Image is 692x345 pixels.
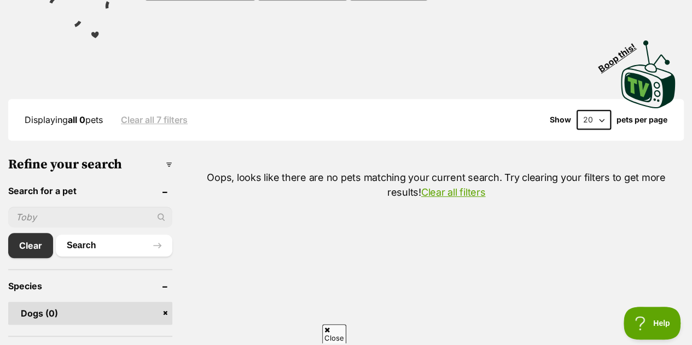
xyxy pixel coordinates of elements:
[8,281,172,291] header: Species
[596,34,647,74] span: Boop this!
[550,115,571,124] span: Show
[624,307,681,340] iframe: Help Scout Beacon - Open
[8,302,172,325] a: Dogs (0)
[68,114,85,125] strong: all 0
[8,233,53,258] a: Clear
[421,186,486,198] a: Clear all filters
[56,235,172,256] button: Search
[617,115,667,124] label: pets per page
[121,115,188,125] a: Clear all 7 filters
[8,157,172,172] h3: Refine your search
[8,186,172,196] header: Search for a pet
[189,170,684,200] p: Oops, looks like there are no pets matching your current search. Try clearing your filters to get...
[621,31,676,110] a: Boop this!
[621,40,676,108] img: PetRescue TV logo
[8,207,172,227] input: Toby
[322,324,346,343] span: Close
[25,114,103,125] span: Displaying pets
